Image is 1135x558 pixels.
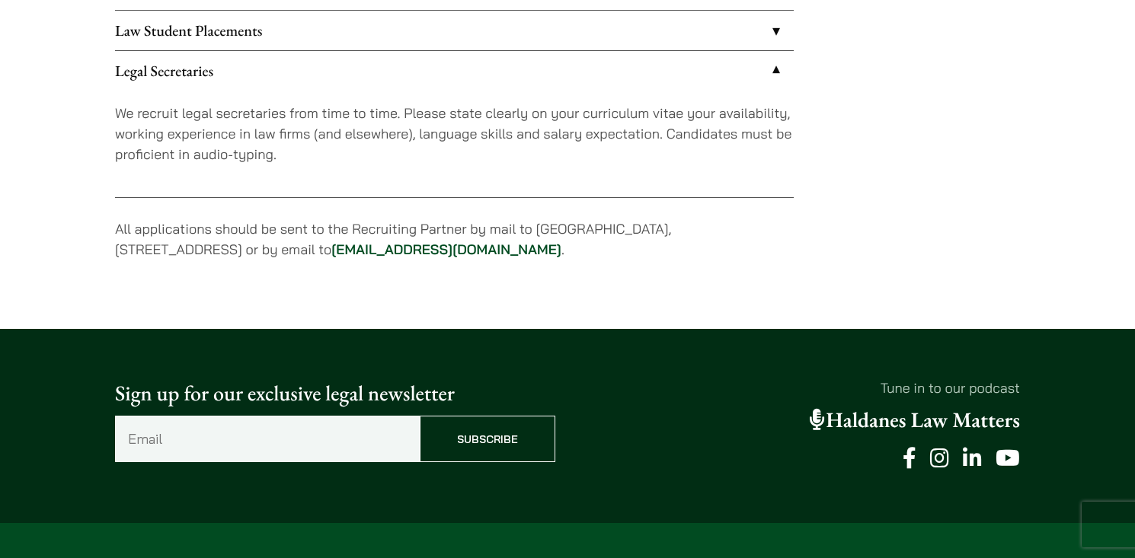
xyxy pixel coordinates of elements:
[115,103,794,164] p: We recruit legal secretaries from time to time. Please state clearly on your curriculum vitae you...
[580,378,1020,398] p: Tune in to our podcast
[115,378,555,410] p: Sign up for our exclusive legal newsletter
[115,218,794,260] p: All applications should be sent to the Recruiting Partner by mail to [GEOGRAPHIC_DATA], [STREET_A...
[115,11,794,50] a: Law Student Placements
[115,91,794,197] div: Legal Secretaries
[331,241,561,258] a: [EMAIL_ADDRESS][DOMAIN_NAME]
[115,416,420,462] input: Email
[115,51,794,91] a: Legal Secretaries
[810,407,1020,434] a: Haldanes Law Matters
[420,416,555,462] input: Subscribe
